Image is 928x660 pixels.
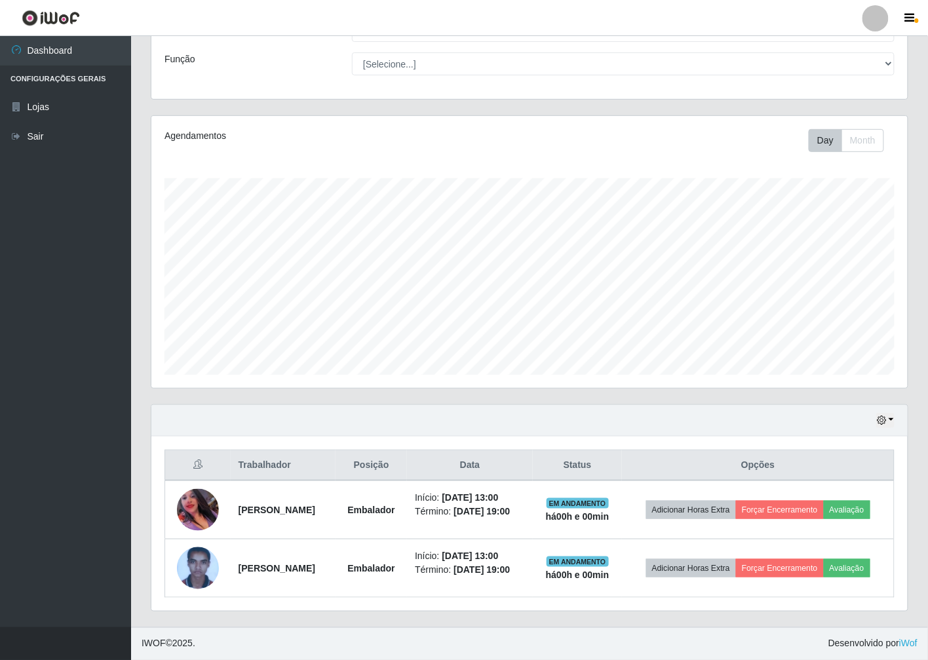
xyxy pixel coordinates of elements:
[177,541,219,596] img: 1673386012464.jpeg
[454,564,510,575] time: [DATE] 19:00
[809,129,895,152] div: Toolbar with button groups
[164,52,195,66] label: Função
[239,563,315,573] strong: [PERSON_NAME]
[22,10,80,26] img: CoreUI Logo
[546,511,609,522] strong: há 00 h e 00 min
[809,129,842,152] button: Day
[442,492,498,503] time: [DATE] 13:00
[824,501,870,519] button: Avaliação
[407,450,533,481] th: Data
[415,563,525,577] li: Término:
[622,450,894,481] th: Opções
[164,129,457,143] div: Agendamentos
[239,505,315,515] strong: [PERSON_NAME]
[336,450,407,481] th: Posição
[899,638,918,649] a: iWof
[454,506,510,516] time: [DATE] 19:00
[546,570,609,580] strong: há 00 h e 00 min
[646,501,736,519] button: Adicionar Horas Extra
[547,498,609,509] span: EM ANDAMENTO
[547,556,609,567] span: EM ANDAMENTO
[415,549,525,563] li: Início:
[415,505,525,518] li: Término:
[533,450,623,481] th: Status
[347,563,395,573] strong: Embalador
[736,501,824,519] button: Forçar Encerramento
[347,505,395,515] strong: Embalador
[415,491,525,505] li: Início:
[809,129,884,152] div: First group
[442,551,498,561] time: [DATE] 13:00
[828,637,918,651] span: Desenvolvido por
[142,638,166,649] span: IWOF
[841,129,884,152] button: Month
[824,559,870,577] button: Avaliação
[177,489,219,531] img: 1748625086217.jpeg
[231,450,336,481] th: Trabalhador
[736,559,824,577] button: Forçar Encerramento
[646,559,736,577] button: Adicionar Horas Extra
[142,637,195,651] span: © 2025 .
